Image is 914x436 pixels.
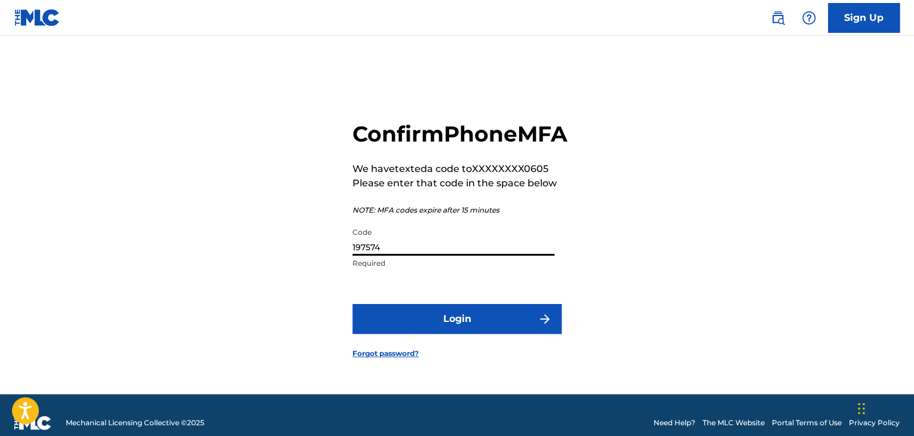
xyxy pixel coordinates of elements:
[802,11,816,25] img: help
[772,417,842,428] a: Portal Terms of Use
[858,391,865,426] div: Drag
[766,6,790,30] a: Public Search
[797,6,821,30] div: Help
[828,3,900,33] a: Sign Up
[66,417,204,428] span: Mechanical Licensing Collective © 2025
[352,162,568,176] p: We have texted a code to XXXXXXXX0605
[352,258,554,269] p: Required
[854,379,914,436] iframe: Chat Widget
[352,176,568,191] p: Please enter that code in the space below
[352,304,562,334] button: Login
[352,205,568,216] p: NOTE: MFA codes expire after 15 minutes
[14,9,60,26] img: MLC Logo
[352,348,419,359] a: Forgot password?
[771,11,785,25] img: search
[703,417,765,428] a: The MLC Website
[538,312,552,326] img: f7272a7cc735f4ea7f67.svg
[14,416,51,430] img: logo
[849,417,900,428] a: Privacy Policy
[654,417,695,428] a: Need Help?
[352,121,568,148] h2: Confirm Phone MFA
